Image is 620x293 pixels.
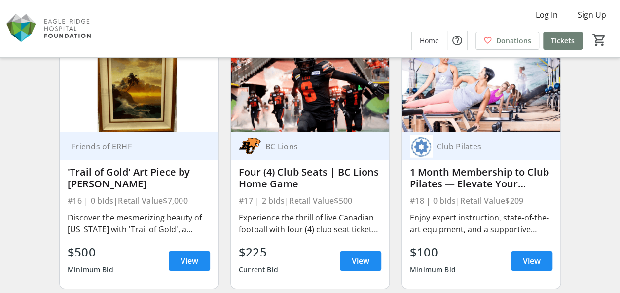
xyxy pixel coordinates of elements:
div: Club Pilates [433,142,541,151]
a: Home [412,32,447,50]
span: Tickets [551,36,575,46]
a: Donations [475,32,539,50]
div: $100 [410,243,456,261]
div: Four (4) Club Seats | BC Lions Home Game [239,166,381,190]
a: View [340,251,381,271]
div: Current Bid [239,261,278,279]
div: Enjoy expert instruction, state-of-the-art equipment, and a supportive community that will motiva... [410,212,552,235]
button: Cart [590,31,608,49]
a: View [169,251,210,271]
span: Home [420,36,439,46]
div: Discover the mesmerizing beauty of [US_STATE] with 'Trail of Gold', a captivating piece of art by... [68,212,210,235]
div: 1 Month Membership to Club Pilates — Elevate Your Fitness! [410,166,552,190]
img: 'Trail of Gold' Art Piece by Roy Gonzalez Tabora [60,43,218,133]
span: View [352,255,369,267]
div: Minimum Bid [410,261,456,279]
button: Log In [528,7,566,23]
span: Sign Up [578,9,606,21]
div: Friends of ERHF [68,142,198,151]
span: View [523,255,541,267]
span: Donations [496,36,531,46]
div: #16 | 0 bids | Retail Value $7,000 [68,194,210,208]
img: Four (4) Club Seats | BC Lions Home Game [231,43,389,133]
span: View [181,255,198,267]
div: #18 | 0 bids | Retail Value $209 [410,194,552,208]
img: 1 Month Membership to Club Pilates — Elevate Your Fitness! [402,43,560,133]
button: Help [447,31,467,50]
div: #17 | 2 bids | Retail Value $500 [239,194,381,208]
img: Club Pilates [410,135,433,158]
a: Tickets [543,32,583,50]
button: Sign Up [570,7,614,23]
div: BC Lions [261,142,369,151]
div: Minimum Bid [68,261,113,279]
img: Eagle Ridge Hospital Foundation's Logo [6,4,94,53]
img: BC Lions [239,135,261,158]
a: View [511,251,552,271]
div: $500 [68,243,113,261]
span: Log In [536,9,558,21]
div: $225 [239,243,278,261]
div: Experience the thrill of live Canadian football with four (4) club seat tickets to an exciting BC... [239,212,381,235]
div: 'Trail of Gold' Art Piece by [PERSON_NAME] [68,166,210,190]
